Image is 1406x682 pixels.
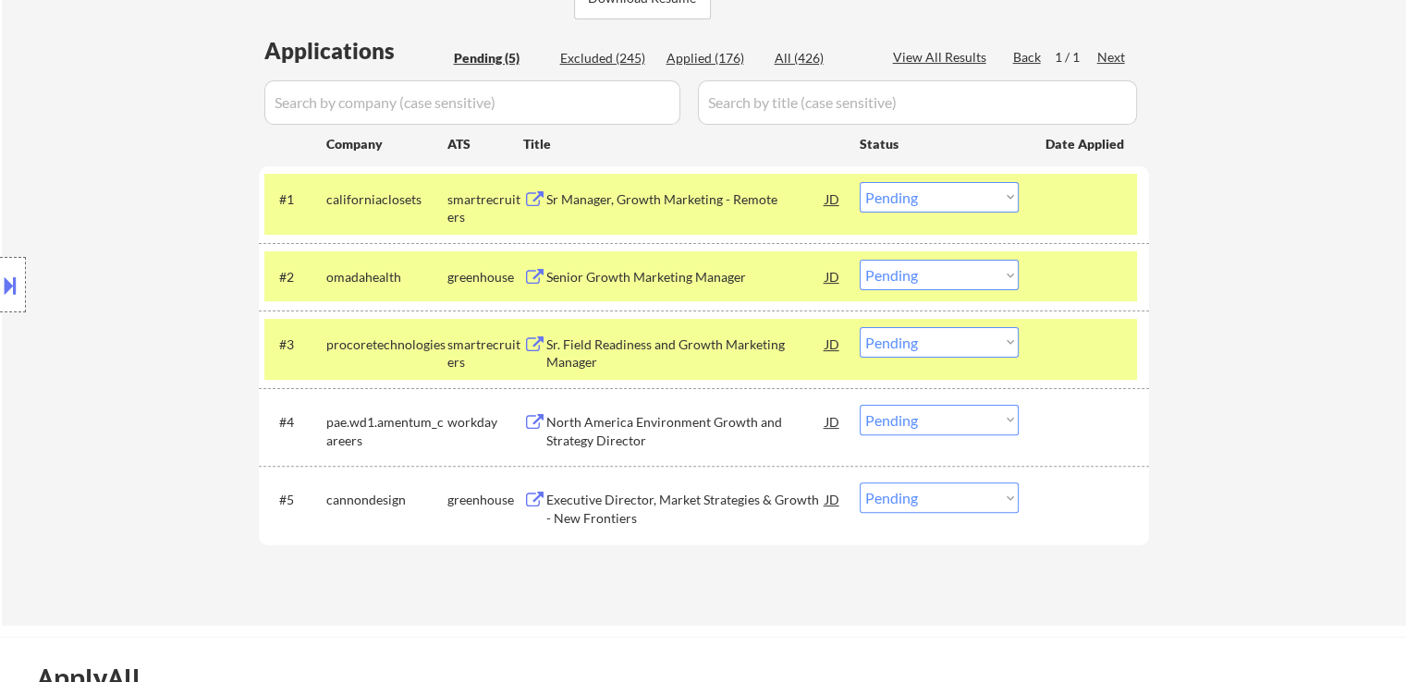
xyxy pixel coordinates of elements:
input: Search by company (case sensitive) [264,80,680,125]
div: Executive Director, Market Strategies & Growth - New Frontiers [546,491,825,527]
div: Title [523,135,842,153]
div: greenhouse [447,491,523,509]
div: JD [824,260,842,293]
div: North America Environment Growth and Strategy Director [546,413,825,449]
div: californiaclosets [326,190,447,209]
div: Back [1013,48,1043,67]
div: cannondesign [326,491,447,509]
div: Sr Manager, Growth Marketing - Remote [546,190,825,209]
div: pae.wd1.amentum_careers [326,413,447,449]
div: JD [824,405,842,438]
div: Next [1097,48,1127,67]
div: Excluded (245) [560,49,653,67]
div: JD [824,482,842,516]
div: Applied (176) [666,49,759,67]
div: View All Results [893,48,992,67]
div: greenhouse [447,268,523,286]
div: Status [860,127,1019,160]
div: smartrecruiters [447,190,523,226]
div: procoretechnologies [326,335,447,354]
div: Sr. Field Readiness and Growth Marketing Manager [546,335,825,371]
div: Senior Growth Marketing Manager [546,268,825,286]
div: JD [824,327,842,360]
div: All (426) [775,49,867,67]
div: JD [824,182,842,215]
div: Company [326,135,447,153]
div: Pending (5) [454,49,546,67]
div: Date Applied [1045,135,1127,153]
div: workday [447,413,523,432]
div: Applications [264,40,447,62]
div: smartrecruiters [447,335,523,371]
input: Search by title (case sensitive) [698,80,1137,125]
div: #5 [279,491,312,509]
div: ATS [447,135,523,153]
div: omadahealth [326,268,447,286]
div: 1 / 1 [1055,48,1097,67]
